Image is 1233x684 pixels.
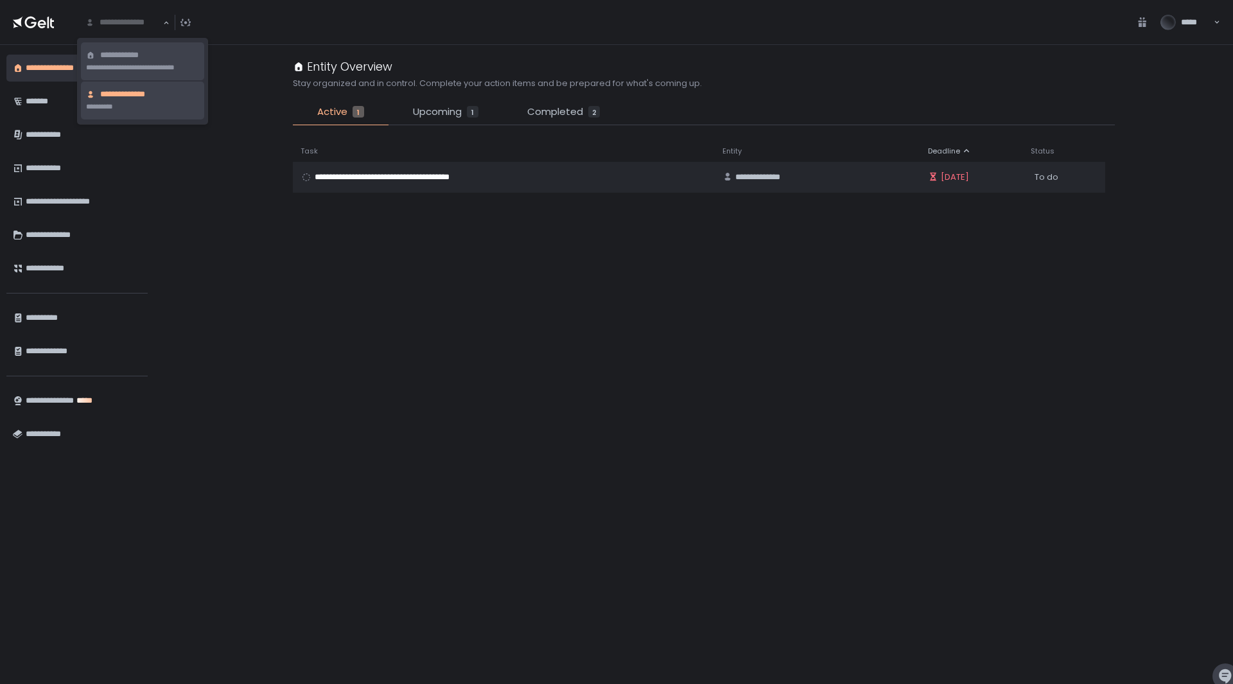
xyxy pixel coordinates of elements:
div: 2 [588,106,600,118]
span: Upcoming [413,105,462,119]
span: To do [1035,171,1058,183]
span: Entity [722,146,742,156]
div: 1 [353,106,364,118]
span: Active [317,105,347,119]
div: 1 [467,106,478,118]
span: Completed [527,105,583,119]
input: Search for option [85,16,162,29]
h2: Stay organized and in control. Complete your action items and be prepared for what's coming up. [293,78,702,89]
span: [DATE] [941,171,969,183]
div: Entity Overview [293,58,392,75]
span: Status [1031,146,1054,156]
div: Search for option [77,9,170,36]
span: Deadline [928,146,960,156]
span: Task [301,146,318,156]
